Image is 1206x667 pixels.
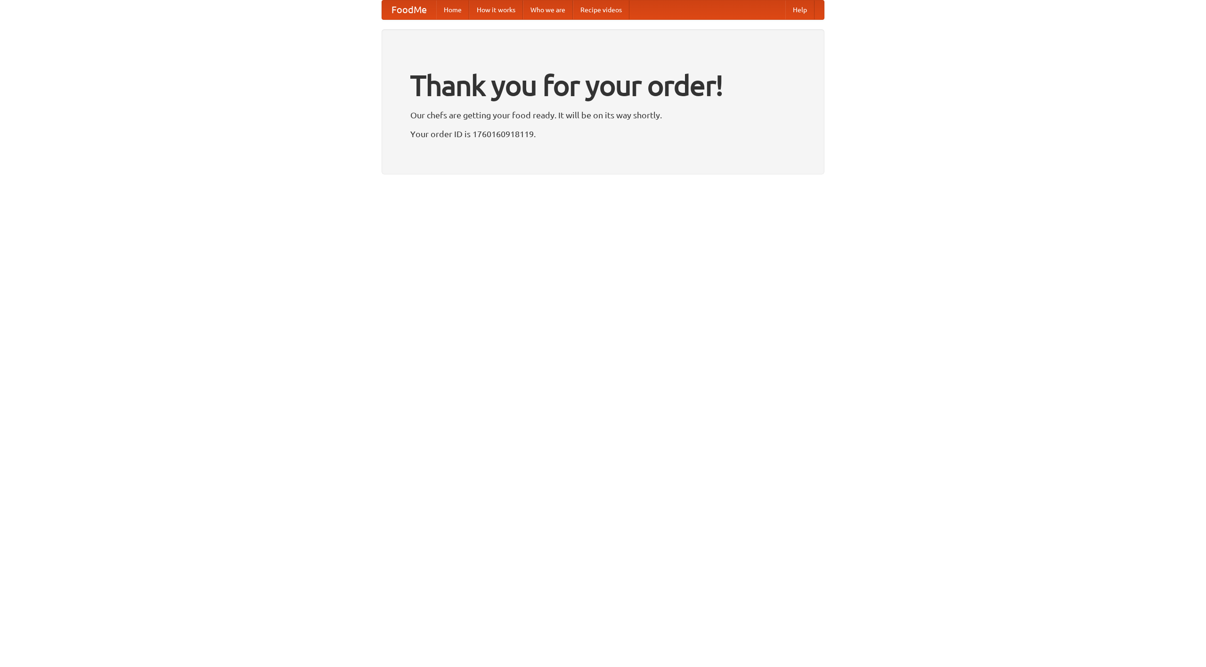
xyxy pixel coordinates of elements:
a: Help [785,0,815,19]
a: Recipe videos [573,0,629,19]
a: Who we are [523,0,573,19]
a: How it works [469,0,523,19]
a: Home [436,0,469,19]
p: Your order ID is 1760160918119. [410,127,796,141]
h1: Thank you for your order! [410,63,796,108]
p: Our chefs are getting your food ready. It will be on its way shortly. [410,108,796,122]
a: FoodMe [382,0,436,19]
